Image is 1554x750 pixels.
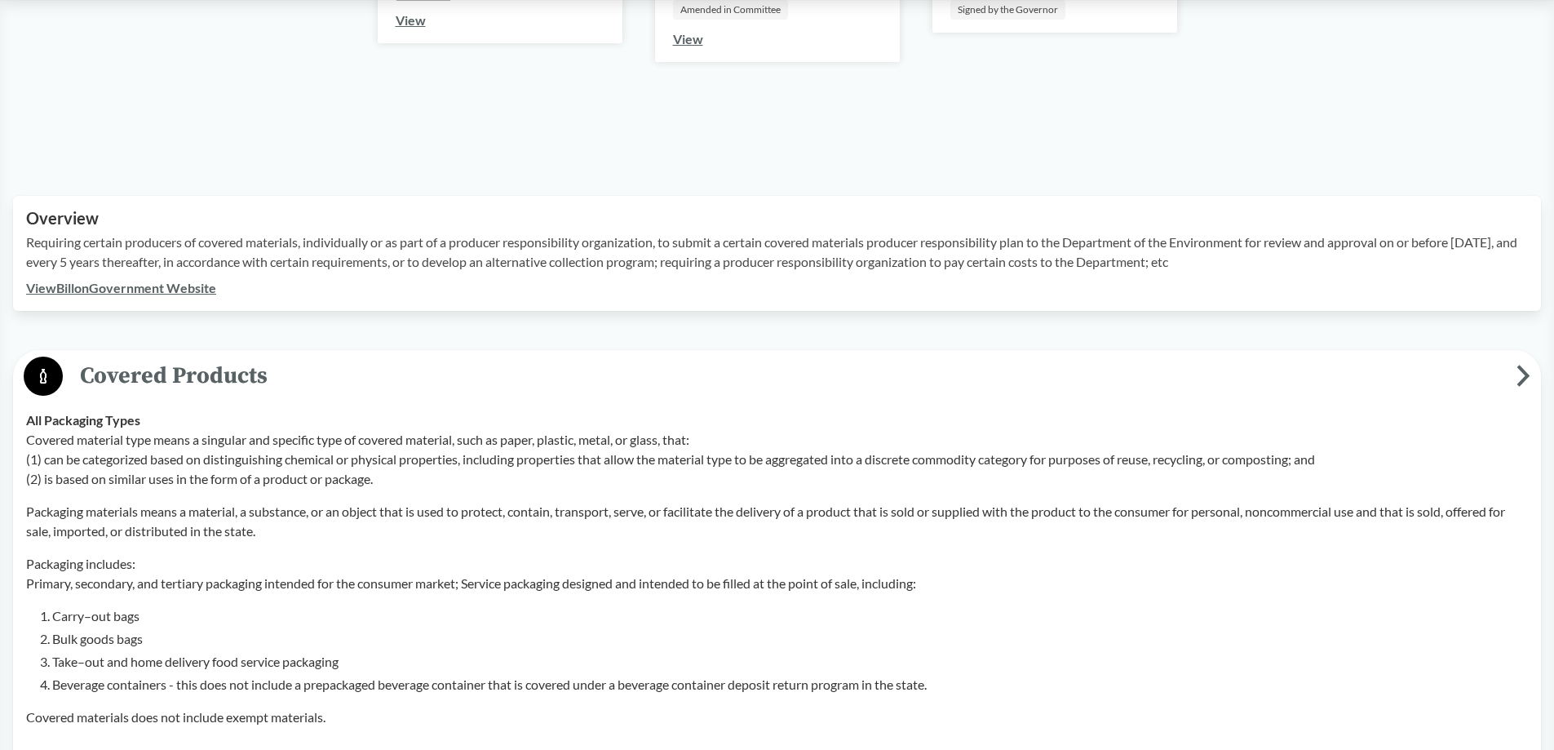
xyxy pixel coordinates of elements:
p: Covered material type means a singular and specific type of covered material, such as paper, plas... [26,430,1528,489]
strong: All Packaging Types [26,412,140,428]
span: Covered Products [63,357,1516,394]
a: ViewBillonGovernment Website [26,280,216,295]
p: Covered materials does not include exempt materials. [26,708,1528,727]
p: Requiring certain producers of covered materials, individually or as part of a producer responsib... [26,233,1528,272]
li: Beverage containers - this does not include a prepackaged beverage container that is covered unde... [52,675,1528,695]
li: Take–out and home delivery food service packaging [52,652,1528,672]
a: View [673,31,703,47]
p: Packaging includes: Primary, secondary, and tertiary packaging intended for the consumer market; ... [26,554,1528,593]
p: Packaging materials means a material, a substance, or an object that is used to protect, contain,... [26,502,1528,541]
li: Bulk goods bags [52,629,1528,649]
li: Carry–out bags [52,606,1528,626]
h2: Overview [26,209,1528,228]
button: Covered Products [19,356,1535,397]
a: View [396,12,426,28]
